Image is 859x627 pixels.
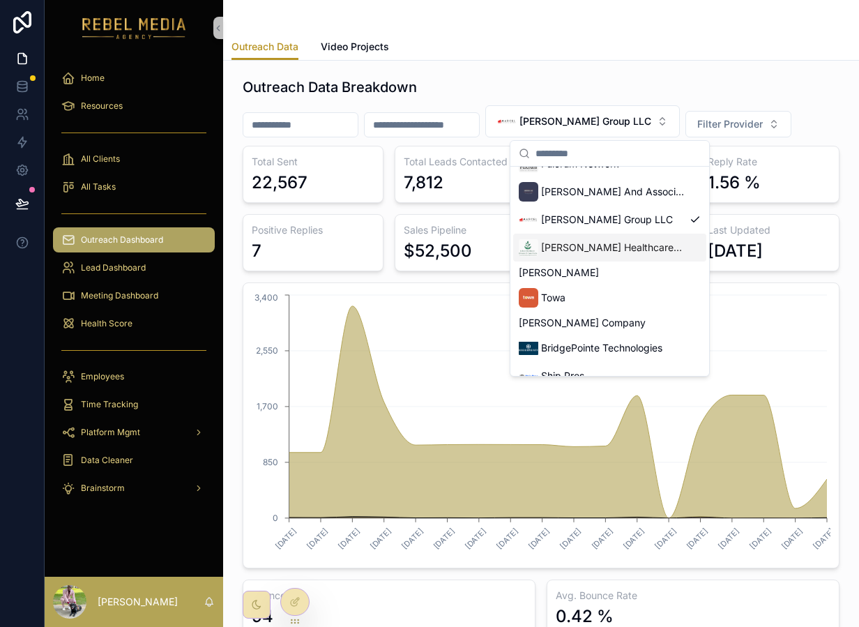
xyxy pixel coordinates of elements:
[541,369,584,383] span: Ship Pros
[81,318,132,329] span: Health Score
[256,345,278,356] tspan: 2,550
[53,448,215,473] a: Data Cleaner
[273,513,278,523] tspan: 0
[252,240,261,262] div: 7
[321,34,389,62] a: Video Projects
[53,283,215,308] a: Meeting Dashboard
[404,155,526,169] h3: Total Leads Contacted
[252,155,374,169] h3: Total Sent
[368,526,393,551] text: [DATE]
[495,526,520,551] text: [DATE]
[404,240,472,262] div: $52,500
[53,227,215,252] a: Outreach Dashboard
[53,420,215,445] a: Platform Mgmt
[53,364,215,389] a: Employees
[53,146,215,172] a: All Clients
[81,371,124,382] span: Employees
[81,100,123,112] span: Resources
[541,341,662,355] span: BridgePointe Technologies
[621,526,646,551] text: [DATE]
[53,255,215,280] a: Lead Dashboard
[541,291,565,305] span: Towa
[708,240,763,262] div: [DATE]
[45,56,223,519] div: scrollable content
[590,526,615,551] text: [DATE]
[337,526,362,551] text: [DATE]
[526,526,552,551] text: [DATE]
[254,292,278,303] tspan: 3,400
[748,526,773,551] text: [DATE]
[81,181,116,192] span: All Tasks
[231,34,298,61] a: Outreach Data
[53,311,215,336] a: Health Score
[81,427,140,438] span: Platform Mgmt
[519,114,651,128] span: [PERSON_NAME] Group LLC
[53,66,215,91] a: Home
[558,526,583,551] text: [DATE]
[432,526,457,551] text: [DATE]
[252,589,526,603] h3: Bounced
[81,234,163,245] span: Outreach Dashboard
[98,595,178,609] p: [PERSON_NAME]
[252,172,307,194] div: 22,567
[519,316,646,330] span: [PERSON_NAME] Company
[81,290,158,301] span: Meeting Dashboard
[81,399,138,410] span: Time Tracking
[697,117,763,131] span: Filter Provider
[81,262,146,273] span: Lead Dashboard
[257,401,278,411] tspan: 1,700
[82,17,186,39] img: App logo
[273,526,298,551] text: [DATE]
[231,40,298,54] span: Outreach Data
[321,40,389,54] span: Video Projects
[716,526,741,551] text: [DATE]
[81,153,120,165] span: All Clients
[53,93,215,119] a: Resources
[400,526,425,551] text: [DATE]
[243,77,417,97] h1: Outreach Data Breakdown
[81,483,125,494] span: Brainstorm
[485,105,680,137] button: Select Button
[780,526,805,551] text: [DATE]
[556,589,830,603] h3: Avg. Bounce Rate
[81,73,105,84] span: Home
[541,213,673,227] span: [PERSON_NAME] Group LLC
[708,155,830,169] h3: Reply Rate
[685,526,710,551] text: [DATE]
[685,111,791,137] button: Select Button
[53,174,215,199] a: All Tasks
[404,223,526,237] h3: Sales Pipeline
[519,266,599,280] span: [PERSON_NAME]
[81,455,133,466] span: Data Cleaner
[708,223,830,237] h3: Last Updated
[252,223,374,237] h3: Positive Replies
[510,167,709,376] div: Suggestions
[463,526,488,551] text: [DATE]
[653,526,678,551] text: [DATE]
[708,172,761,194] div: 1.56 %
[252,292,830,559] div: chart
[541,185,684,199] span: [PERSON_NAME] And Associates
[53,392,215,417] a: Time Tracking
[53,476,215,501] a: Brainstorm
[811,526,836,551] text: [DATE]
[404,172,443,194] div: 7,812
[305,526,330,551] text: [DATE]
[263,457,278,467] tspan: 850
[541,241,684,255] span: [PERSON_NAME] Healthcare Advisors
